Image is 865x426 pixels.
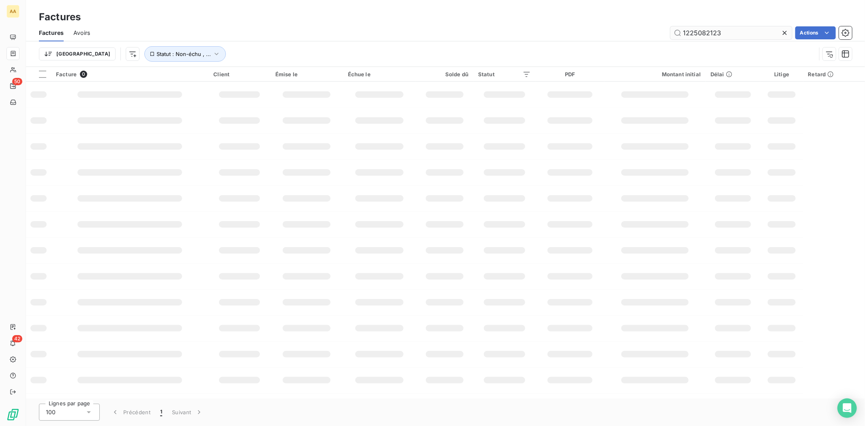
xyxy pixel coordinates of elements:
[478,71,531,77] div: Statut
[795,26,836,39] button: Actions
[670,26,792,39] input: Rechercher
[160,408,162,416] span: 1
[6,408,19,421] img: Logo LeanPay
[609,71,701,77] div: Montant initial
[275,71,338,77] div: Émise le
[73,29,90,37] span: Avoirs
[421,71,468,77] div: Solde dû
[837,398,857,418] div: Open Intercom Messenger
[39,29,64,37] span: Factures
[155,404,167,421] button: 1
[12,335,22,342] span: 42
[39,10,81,24] h3: Factures
[710,71,756,77] div: Délai
[167,404,208,421] button: Suivant
[157,51,211,57] span: Statut : Non-échu , ...
[12,78,22,85] span: 50
[144,46,226,62] button: Statut : Non-échu , ...
[348,71,412,77] div: Échue le
[213,71,265,77] div: Client
[541,71,599,77] div: PDF
[6,5,19,18] div: AA
[808,71,860,77] div: Retard
[80,71,87,78] span: 0
[765,71,798,77] div: Litige
[106,404,155,421] button: Précédent
[46,408,56,416] span: 100
[56,71,77,77] span: Facture
[39,47,116,60] button: [GEOGRAPHIC_DATA]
